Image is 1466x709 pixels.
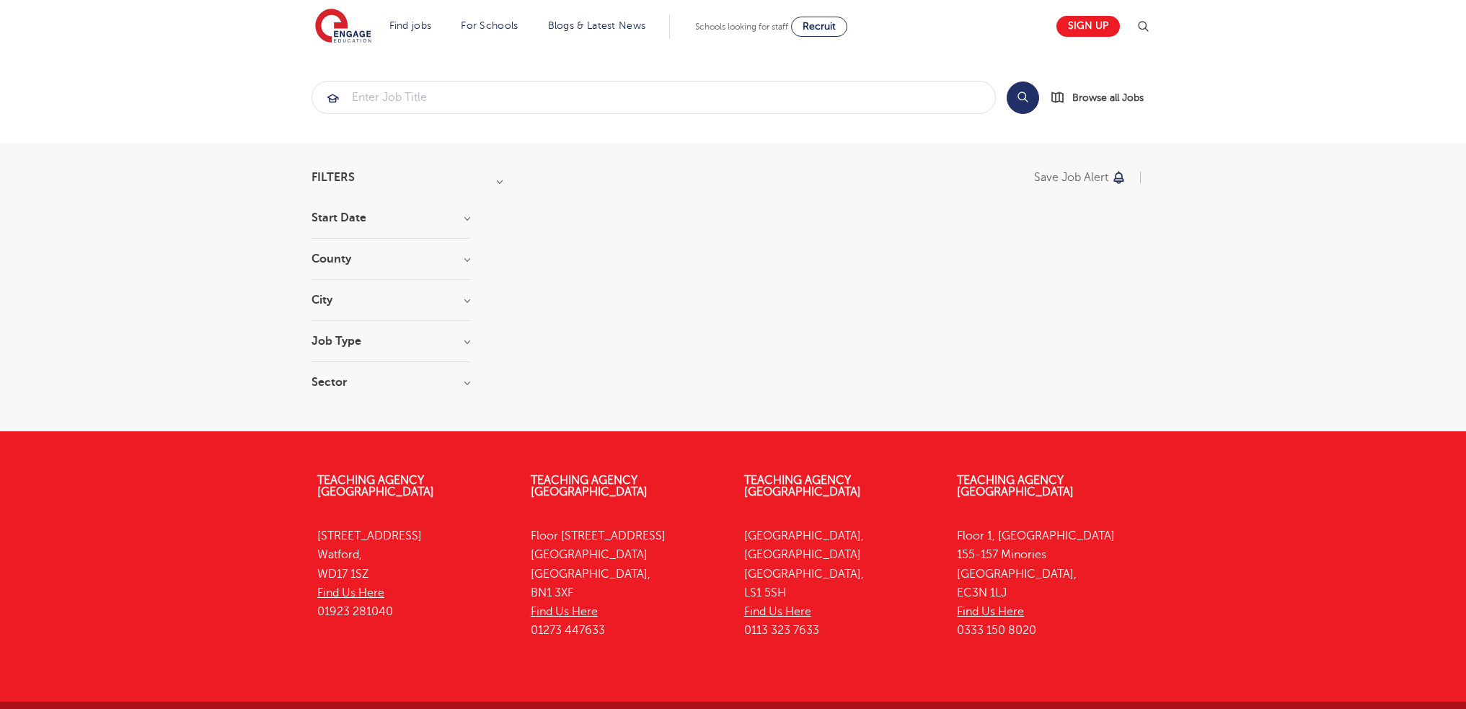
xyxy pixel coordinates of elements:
[1051,89,1155,106] a: Browse all Jobs
[957,527,1149,640] p: Floor 1, [GEOGRAPHIC_DATA] 155-157 Minories [GEOGRAPHIC_DATA], EC3N 1LJ 0333 150 8020
[317,586,384,599] a: Find Us Here
[744,605,811,618] a: Find Us Here
[1056,16,1120,37] a: Sign up
[531,605,598,618] a: Find Us Here
[1072,89,1144,106] span: Browse all Jobs
[315,9,371,45] img: Engage Education
[312,82,995,113] input: Submit
[1034,172,1127,183] button: Save job alert
[312,172,355,183] span: Filters
[531,474,648,498] a: Teaching Agency [GEOGRAPHIC_DATA]
[312,376,470,388] h3: Sector
[461,20,518,31] a: For Schools
[389,20,432,31] a: Find jobs
[1007,82,1039,114] button: Search
[744,474,861,498] a: Teaching Agency [GEOGRAPHIC_DATA]
[1034,172,1108,183] p: Save job alert
[548,20,646,31] a: Blogs & Latest News
[312,294,470,306] h3: City
[695,22,788,32] span: Schools looking for staff
[531,527,723,640] p: Floor [STREET_ADDRESS] [GEOGRAPHIC_DATA] [GEOGRAPHIC_DATA], BN1 3XF 01273 447633
[312,81,996,114] div: Submit
[312,253,470,265] h3: County
[312,335,470,347] h3: Job Type
[317,527,509,621] p: [STREET_ADDRESS] Watford, WD17 1SZ 01923 281040
[791,17,847,37] a: Recruit
[957,474,1074,498] a: Teaching Agency [GEOGRAPHIC_DATA]
[317,474,434,498] a: Teaching Agency [GEOGRAPHIC_DATA]
[744,527,936,640] p: [GEOGRAPHIC_DATA], [GEOGRAPHIC_DATA] [GEOGRAPHIC_DATA], LS1 5SH 0113 323 7633
[312,212,470,224] h3: Start Date
[957,605,1024,618] a: Find Us Here
[803,21,836,32] span: Recruit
